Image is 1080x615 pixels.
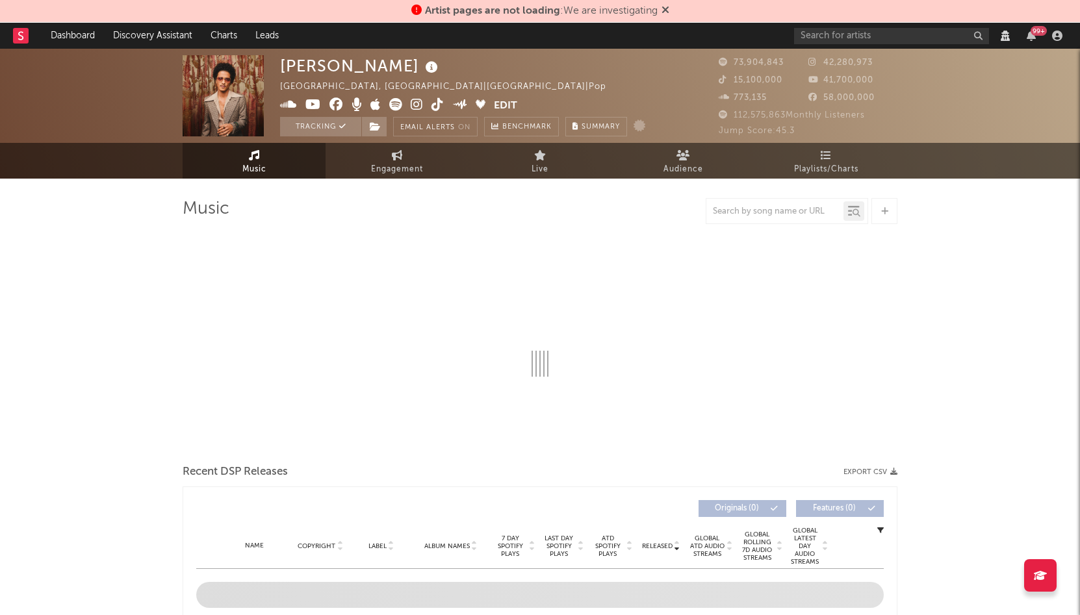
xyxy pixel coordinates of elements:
[542,534,576,558] span: Last Day Spotify Plays
[424,542,470,550] span: Album Names
[280,117,361,136] button: Tracking
[794,28,989,44] input: Search for artists
[808,94,875,102] span: 58,000,000
[201,23,246,49] a: Charts
[246,23,288,49] a: Leads
[493,534,528,558] span: 7 Day Spotify Plays
[808,58,873,67] span: 42,280,973
[393,117,478,136] button: Email AlertsOn
[242,162,266,177] span: Music
[494,98,517,114] button: Edit
[425,6,560,16] span: Artist pages are not loading
[484,117,559,136] a: Benchmark
[662,6,669,16] span: Dismiss
[719,127,795,135] span: Jump Score: 45.3
[532,162,548,177] span: Live
[326,143,469,179] a: Engagement
[754,143,897,179] a: Playlists/Charts
[565,117,627,136] button: Summary
[663,162,703,177] span: Audience
[1027,31,1036,41] button: 99+
[796,500,884,517] button: Features(0)
[502,119,552,135] span: Benchmark
[458,124,470,131] em: On
[222,541,287,551] div: Name
[469,143,611,179] a: Live
[706,207,843,217] input: Search by song name or URL
[707,505,767,512] span: Originals ( 0 )
[591,534,625,558] span: ATD Spotify Plays
[611,143,754,179] a: Audience
[371,162,423,177] span: Engagement
[280,55,441,77] div: [PERSON_NAME]
[183,464,288,480] span: Recent DSP Releases
[582,123,620,131] span: Summary
[719,111,865,119] span: 112,575,863 Monthly Listeners
[1031,26,1047,36] div: 99 +
[843,468,897,476] button: Export CSV
[794,162,858,177] span: Playlists/Charts
[719,58,784,67] span: 73,904,843
[183,143,326,179] a: Music
[689,534,725,558] span: Global ATD Audio Streams
[808,76,873,84] span: 41,700,000
[790,527,821,566] span: Global Latest Day Audio Streams
[42,23,104,49] a: Dashboard
[719,94,767,102] span: 773,135
[104,23,201,49] a: Discovery Assistant
[804,505,864,512] span: Features ( 0 )
[368,542,387,550] span: Label
[739,531,775,562] span: Global Rolling 7D Audio Streams
[699,500,786,517] button: Originals(0)
[719,76,782,84] span: 15,100,000
[298,542,335,550] span: Copyright
[425,6,658,16] span: : We are investigating
[280,79,636,95] div: [GEOGRAPHIC_DATA], [GEOGRAPHIC_DATA] | [GEOGRAPHIC_DATA] | Pop
[642,542,673,550] span: Released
